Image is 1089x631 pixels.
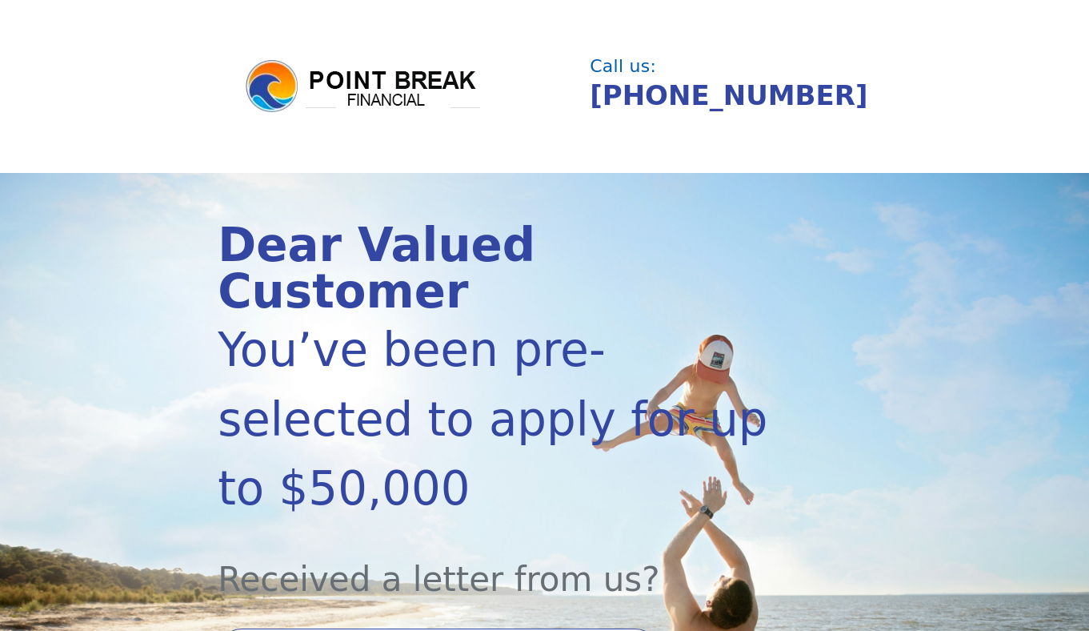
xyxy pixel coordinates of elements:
[218,223,773,315] div: Dear Valued Customer
[218,315,773,524] div: You’ve been pre-selected to apply for up to $50,000
[243,58,483,115] img: logo.png
[590,58,862,75] div: Call us:
[218,524,773,605] div: Received a letter from us?
[590,79,867,111] a: [PHONE_NUMBER]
